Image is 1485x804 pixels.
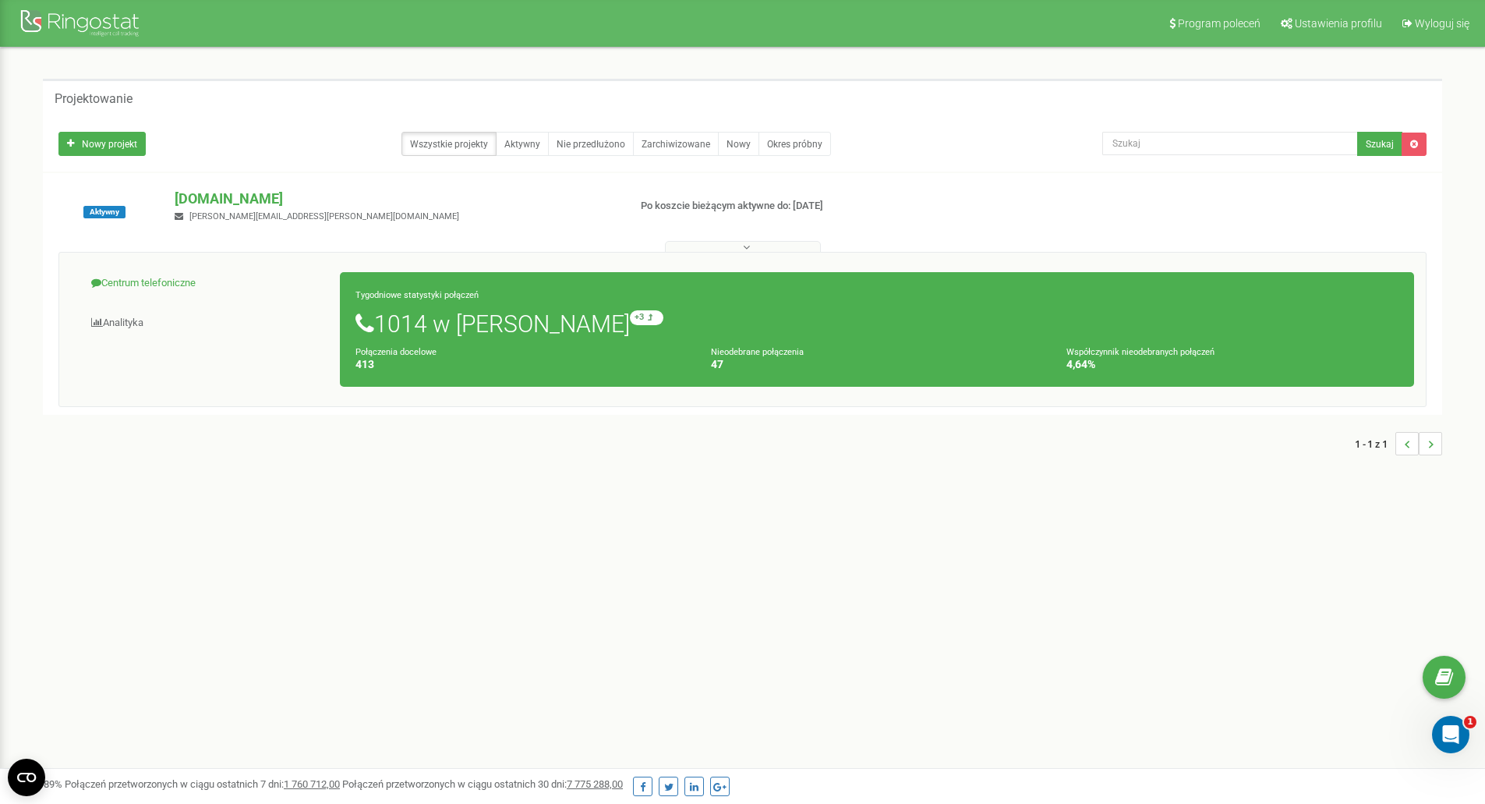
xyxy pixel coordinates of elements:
font: +3 [635,312,644,322]
font: Nieodebrane połączenia [711,347,804,357]
font: Centrum telefoniczne [101,277,196,289]
font: Wszystkie projekty [410,139,488,150]
font: Wyloguj się [1415,17,1469,30]
button: Szukaj [1357,132,1402,156]
font: Aktywny [504,139,540,150]
font: Okres próbny [767,139,822,150]
font: Połączeń przetworzonych w ciągu ostatnich 30 dni: [342,778,567,790]
a: Nowy [718,132,759,156]
a: Wszystkie projekty [401,132,497,156]
a: Aktywny [496,132,549,156]
font: Aktywny [90,207,119,216]
font: [PERSON_NAME][EMAIL_ADDRESS][PERSON_NAME][DOMAIN_NAME] [189,211,459,221]
font: 47 [711,358,723,370]
a: Centrum telefoniczne [71,264,341,303]
iframe: Czat na żywo w interkomie [1432,716,1469,753]
a: Analityka [71,304,341,342]
font: Po koszcie bieżącym aktywne do: [DATE] [641,200,823,211]
font: 1 [1467,717,1473,727]
font: Nowy projekt [82,139,137,150]
font: 1 760 712,00 [284,778,340,790]
font: Projektowanie [55,91,133,106]
font: 1 - 1 z 1 [1355,437,1388,451]
button: Otwórz widżet CMP [8,759,45,796]
input: Szukaj [1102,132,1358,155]
font: Tygodniowe statystyki połączeń [355,290,479,300]
font: Połączeń przetworzonych w ciągu ostatnich 7 dni: [65,778,284,790]
a: Nowy projekt [58,132,146,156]
font: Połączenia docelowe [355,347,437,357]
font: Program poleceń [1178,17,1260,30]
font: 7 775 288,00 [567,778,623,790]
font: Współczynnik nieodebranych połączeń [1066,347,1215,357]
font: 4,64% [1066,358,1095,370]
font: Analityka [103,317,143,328]
font: Zarchiwizowane [642,139,710,150]
font: Nie przedłużono [557,139,625,150]
font: [DOMAIN_NAME] [175,190,283,207]
font: Ustawienia profilu [1295,17,1382,30]
nav: ... [1355,416,1442,471]
font: 413 [355,358,374,370]
a: Nie przedłużono [548,132,634,156]
font: Nowy [727,139,751,150]
a: Zarchiwizowane [633,132,719,156]
font: 1014 w [PERSON_NAME] [374,310,630,338]
a: Okres próbny [758,132,831,156]
font: Szukaj [1366,139,1394,150]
